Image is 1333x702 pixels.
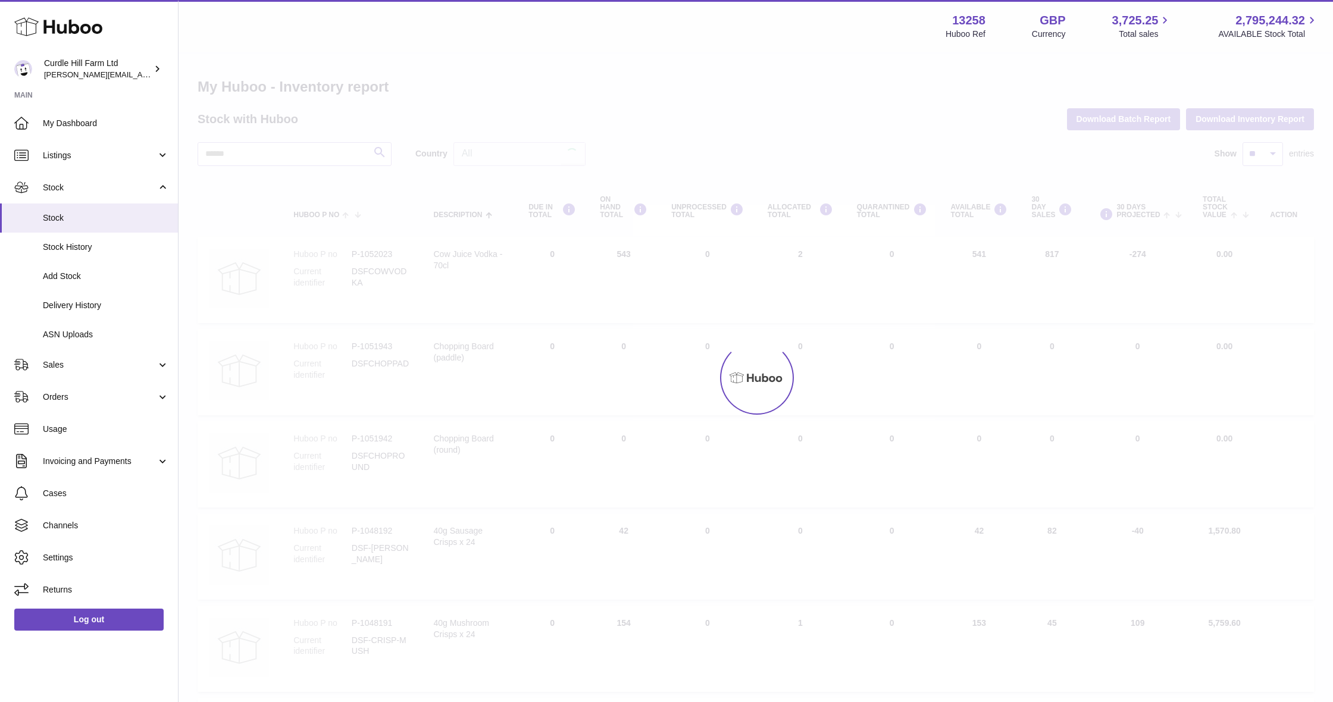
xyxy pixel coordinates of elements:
[1235,12,1305,29] span: 2,795,244.32
[43,488,169,499] span: Cases
[43,391,157,403] span: Orders
[43,150,157,161] span: Listings
[1119,29,1172,40] span: Total sales
[44,70,239,79] span: [PERSON_NAME][EMAIL_ADDRESS][DOMAIN_NAME]
[43,242,169,253] span: Stock History
[43,424,169,435] span: Usage
[1218,29,1319,40] span: AVAILABLE Stock Total
[43,300,169,311] span: Delivery History
[1040,12,1065,29] strong: GBP
[43,359,157,371] span: Sales
[14,609,164,630] a: Log out
[1112,12,1159,29] span: 3,725.25
[43,212,169,224] span: Stock
[43,552,169,563] span: Settings
[14,60,32,78] img: miranda@diddlysquatfarmshop.com
[43,182,157,193] span: Stock
[44,58,151,80] div: Curdle Hill Farm Ltd
[43,520,169,531] span: Channels
[43,118,169,129] span: My Dashboard
[952,12,985,29] strong: 13258
[43,329,169,340] span: ASN Uploads
[946,29,985,40] div: Huboo Ref
[43,584,169,596] span: Returns
[1218,12,1319,40] a: 2,795,244.32 AVAILABLE Stock Total
[43,456,157,467] span: Invoicing and Payments
[1112,12,1172,40] a: 3,725.25 Total sales
[43,271,169,282] span: Add Stock
[1032,29,1066,40] div: Currency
